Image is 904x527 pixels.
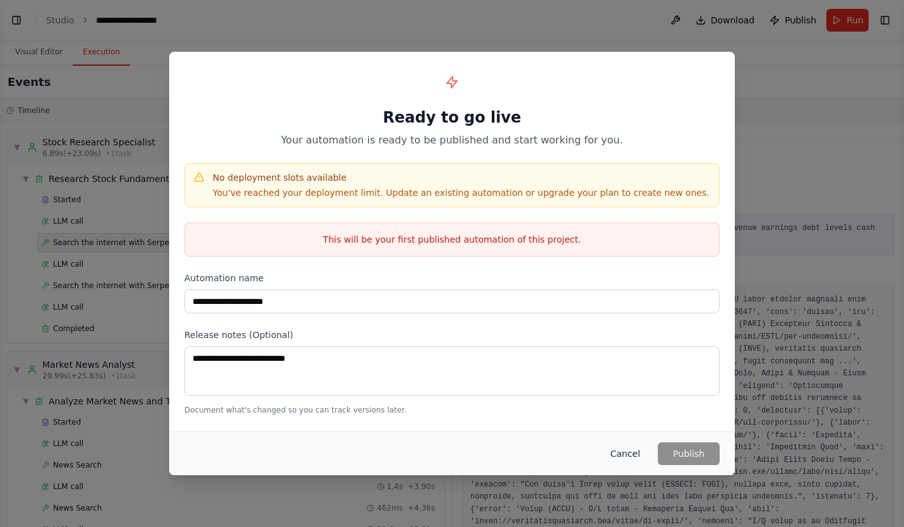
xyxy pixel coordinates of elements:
[184,329,720,341] label: Release notes (Optional)
[184,133,720,148] p: Your automation is ready to be published and start working for you.
[600,442,650,465] button: Cancel
[185,233,719,246] p: This will be your first published automation of this project.
[184,272,720,284] label: Automation name
[184,107,720,128] h1: Ready to go live
[658,442,720,465] button: Publish
[184,405,720,415] p: Document what's changed so you can track versions later.
[213,171,710,184] h4: No deployment slots available
[213,186,710,199] p: You've reached your deployment limit. Update an existing automation or upgrade your plan to creat...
